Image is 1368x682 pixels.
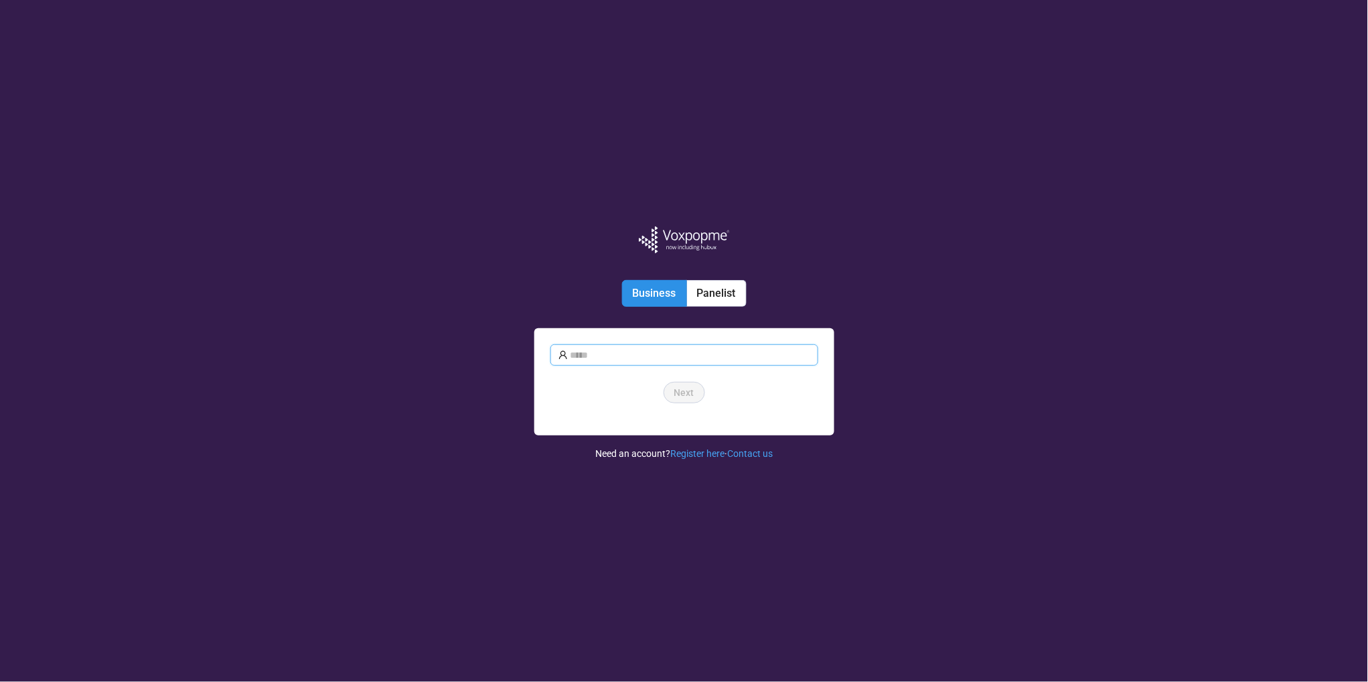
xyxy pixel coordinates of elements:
span: Panelist [697,287,736,299]
a: Register here [670,448,725,459]
button: Next [664,382,705,403]
div: Need an account? · [595,435,773,461]
span: user [558,350,568,360]
span: Next [674,385,694,400]
span: Business [633,287,676,299]
a: Contact us [727,448,773,459]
